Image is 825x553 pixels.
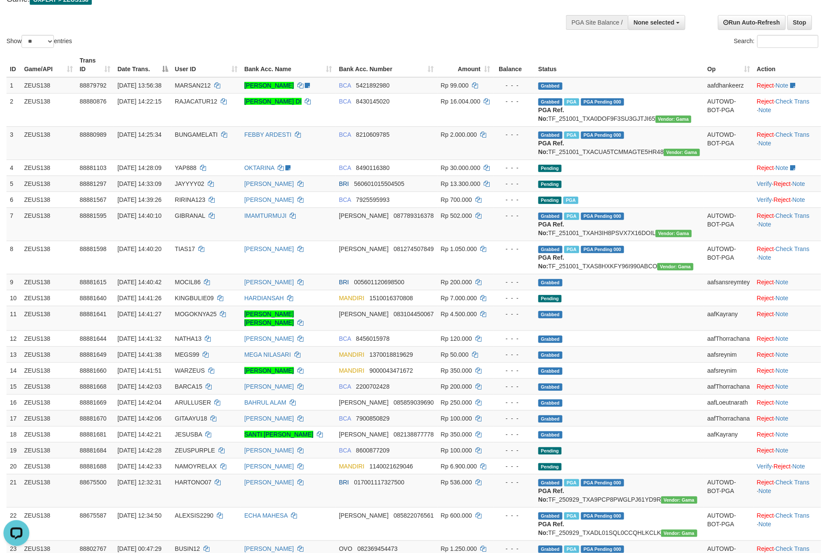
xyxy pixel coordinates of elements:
td: 10 [6,290,21,306]
span: Copy 2200702428 to clipboard [356,383,390,390]
div: - - - [497,97,531,106]
span: Marked by aafnoeunsreypich [563,197,578,204]
td: 4 [6,160,21,176]
a: [PERSON_NAME] [244,279,294,286]
span: Copy 560601015504505 to clipboard [354,180,404,187]
span: Rp 200.000 [441,383,472,390]
td: · [753,77,821,94]
span: 88881668 [80,383,106,390]
td: · [753,378,821,394]
span: YAP888 [175,164,197,171]
td: aafKayrany [704,306,753,330]
td: ZEUS138 [21,394,76,410]
td: AUTOWD-BOT-PGA [704,126,753,160]
div: - - - [497,179,531,188]
span: Grabbed [538,383,562,391]
span: Rp 30.000.000 [441,164,481,171]
a: Reject [757,131,774,138]
span: PGA Pending [581,98,624,106]
td: ZEUS138 [21,93,76,126]
a: Note [776,351,789,358]
span: 88879792 [80,82,106,89]
a: OKTARINA [244,164,275,171]
td: ZEUS138 [21,378,76,394]
td: 16 [6,394,21,410]
b: PGA Ref. No: [538,140,564,155]
span: [PERSON_NAME] [339,245,388,252]
span: MOCIL86 [175,279,201,286]
a: Note [776,383,789,390]
a: [PERSON_NAME] [244,383,294,390]
span: Rp 200.000 [441,279,472,286]
span: MANDIRI [339,367,364,374]
span: JAYYYY02 [175,180,204,187]
td: 15 [6,378,21,394]
a: Note [776,279,789,286]
span: 88881103 [80,164,106,171]
span: BRI [339,180,349,187]
td: ZEUS138 [21,241,76,274]
span: Copy 087789316378 to clipboard [394,212,434,219]
td: ZEUS138 [21,346,76,362]
span: Pending [538,165,562,172]
a: [PERSON_NAME] [244,245,294,252]
label: Show entries [6,35,72,48]
th: ID [6,53,21,77]
span: [DATE] 14:22:15 [117,98,161,105]
span: RAJACATUR12 [175,98,218,105]
span: BCA [339,82,351,89]
td: 8 [6,241,21,274]
a: Reject [774,180,791,187]
td: ZEUS138 [21,290,76,306]
a: Note [759,140,772,147]
td: 2 [6,93,21,126]
span: [DATE] 14:42:03 [117,383,161,390]
span: RIRINA123 [175,196,206,203]
div: - - - [497,278,531,286]
td: aafsreynim [704,362,753,378]
span: Grabbed [538,336,562,343]
span: None selected [634,19,675,26]
span: [DATE] 14:40:10 [117,212,161,219]
span: [PERSON_NAME] [339,212,388,219]
td: TF_251001_TXA0DOF9F3SU3GJTJI65 [535,93,704,126]
span: Copy 8456015978 to clipboard [356,335,390,342]
span: [PERSON_NAME] [339,311,388,317]
td: TF_251001_TXAH3IH8PSVX7X16DOIL [535,207,704,241]
span: MOGOKNYA25 [175,311,217,317]
td: 13 [6,346,21,362]
span: [DATE] 14:25:34 [117,131,161,138]
b: PGA Ref. No: [538,254,564,270]
td: ZEUS138 [21,77,76,94]
span: Marked by aafsolysreylen [564,213,579,220]
a: Reject [774,463,791,470]
a: Check Trans [776,98,810,105]
td: ZEUS138 [21,330,76,346]
span: 88881649 [80,351,106,358]
td: ZEUS138 [21,176,76,192]
span: Rp 99.000 [441,82,469,89]
input: Search: [757,35,819,48]
span: Grabbed [538,213,562,220]
td: · · [753,192,821,207]
span: Grabbed [538,98,562,106]
td: · [753,290,821,306]
td: 1 [6,77,21,94]
a: Note [776,335,789,342]
td: 5 [6,176,21,192]
td: AUTOWD-BOT-PGA [704,93,753,126]
span: BCA [339,131,351,138]
span: [DATE] 14:41:51 [117,367,161,374]
span: BUNGAMELATI [175,131,218,138]
span: Copy 9000043471672 to clipboard [369,367,413,374]
span: 88881598 [80,245,106,252]
span: Rp 120.000 [441,335,472,342]
span: Marked by aafsolysreylen [564,246,579,253]
span: Grabbed [538,368,562,375]
span: Rp 2.000.000 [441,131,477,138]
span: Copy 8430145020 to clipboard [356,98,390,105]
span: Copy 083104450067 to clipboard [394,311,434,317]
span: Rp 700.000 [441,196,472,203]
a: [PERSON_NAME] [244,367,294,374]
th: Bank Acc. Name: activate to sort column ascending [241,53,336,77]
